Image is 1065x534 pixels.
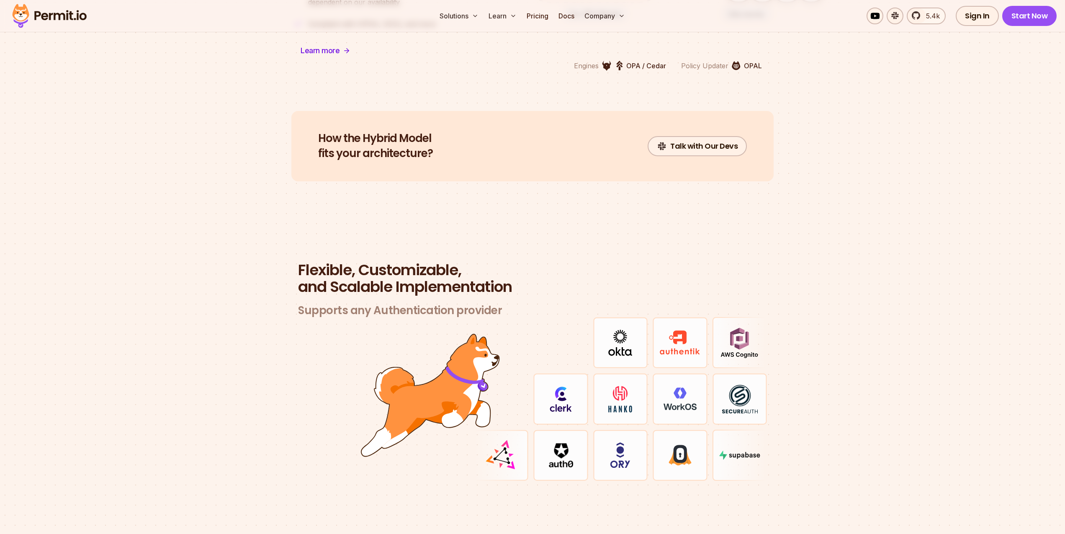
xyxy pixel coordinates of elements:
h2: fits your architecture? [318,131,433,161]
img: Permit logo [8,2,90,30]
h2: and Scalable Implementation [298,262,767,295]
a: 5.4k [907,8,946,24]
button: Learn [485,8,520,24]
button: Solutions [436,8,482,24]
a: Learn more [291,41,360,61]
a: Docs [555,8,578,24]
span: 5.4k [921,11,940,21]
a: Pricing [523,8,552,24]
a: Sign In [956,6,999,26]
span: Learn more [301,45,340,57]
span: Flexible, Customizable, [298,262,767,279]
p: OPAL [744,61,762,71]
h3: Supports any Authentication provider [298,304,767,317]
a: Start Now [1002,6,1057,26]
a: Talk with Our Devs [648,136,747,156]
p: OPA / Cedar [626,61,666,71]
span: How the Hybrid Model [318,131,433,146]
button: Company [581,8,628,24]
p: Engines [574,61,599,71]
p: Policy Updater [681,61,728,71]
